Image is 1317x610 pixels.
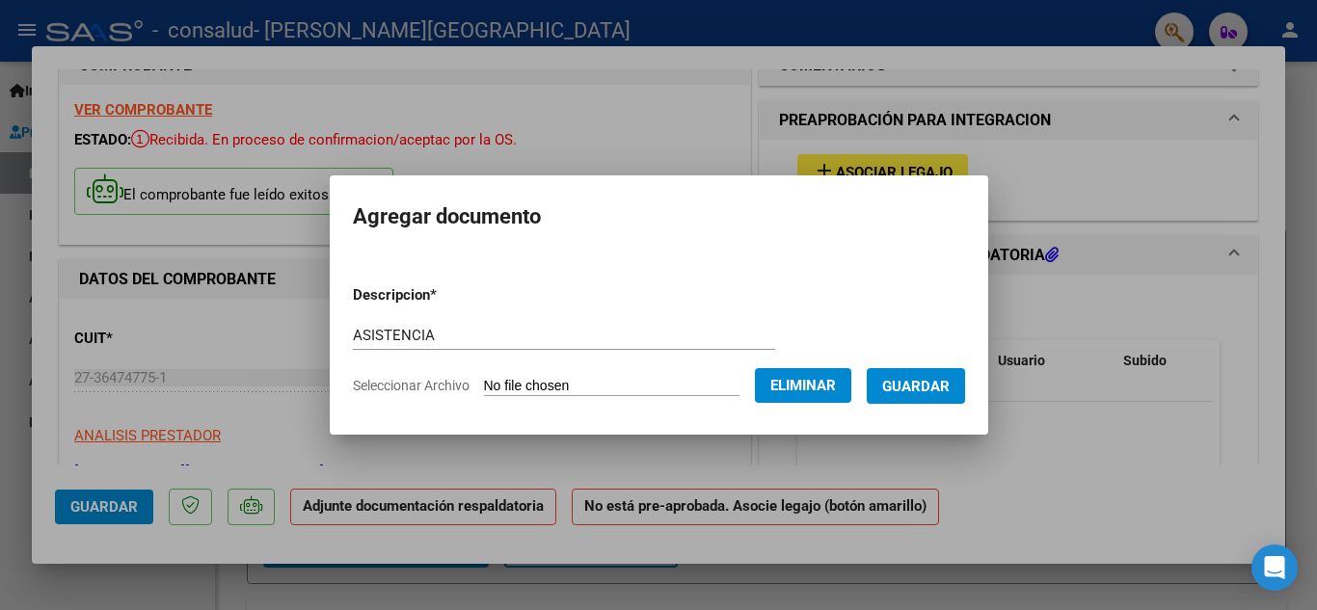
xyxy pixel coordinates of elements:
[755,368,851,403] button: Eliminar
[1251,544,1298,591] div: Open Intercom Messenger
[867,368,965,404] button: Guardar
[353,199,965,235] h2: Agregar documento
[353,378,470,393] span: Seleccionar Archivo
[353,284,537,306] p: Descripcion
[770,377,836,394] span: Eliminar
[882,378,950,395] span: Guardar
